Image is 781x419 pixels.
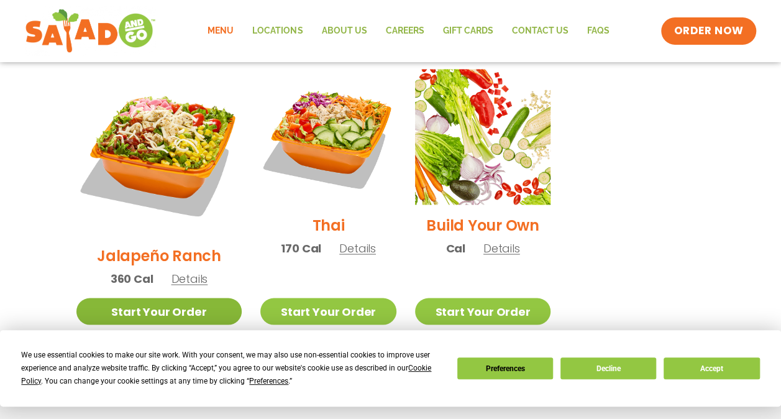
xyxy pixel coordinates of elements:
span: Details [171,270,208,286]
span: ORDER NOW [674,24,743,39]
a: Start Your Order [260,298,396,325]
button: Accept [664,357,759,379]
a: Contact Us [502,17,577,45]
img: Product photo for Jalapeño Ranch Salad [76,69,242,235]
h2: Build Your Own [426,214,539,236]
a: ORDER NOW [661,17,756,45]
img: Product photo for Thai Salad [260,69,396,205]
a: Menu [198,17,243,45]
a: Menu in English [276,394,380,410]
span: 170 Cal [281,239,321,256]
img: Product photo for Build Your Own [415,69,550,205]
a: Menú en español [393,394,505,410]
button: Preferences [457,357,553,379]
h2: Thai [313,214,345,236]
a: Start Your Order [415,298,550,325]
a: GIFT CARDS [433,17,502,45]
span: Details [339,240,376,256]
span: Cal [445,239,465,256]
a: Locations [243,17,312,45]
div: We use essential cookies to make our site work. With your consent, we may also use non-essential ... [21,349,442,388]
span: Details [483,240,520,256]
button: Decline [560,357,656,379]
a: About Us [312,17,376,45]
img: new-SAG-logo-768×292 [25,6,156,56]
span: Preferences [249,377,288,385]
h2: Jalapeño Ranch [97,244,221,266]
span: 360 Cal [111,270,153,287]
nav: Menu [198,17,618,45]
a: Careers [376,17,433,45]
a: FAQs [577,17,618,45]
a: Start Your Order [76,298,242,325]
